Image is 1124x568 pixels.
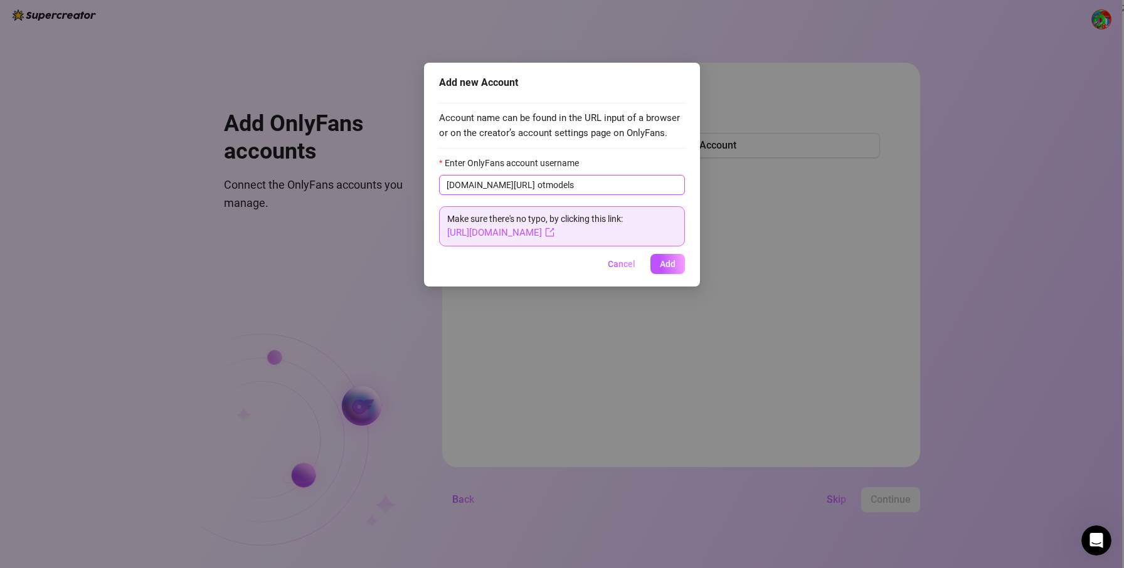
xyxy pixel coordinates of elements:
span: [DOMAIN_NAME][URL] [447,178,535,192]
button: Add [650,254,685,274]
label: Enter OnlyFans account username [439,156,587,170]
span: Account name can be found in the URL input of a browser or on the creator’s account settings page... [439,111,685,140]
span: Add [660,259,676,269]
span: export [545,228,554,237]
span: Cancel [608,259,635,269]
input: Enter OnlyFans account username [538,178,677,192]
span: Make sure there's no typo, by clicking this link: [447,214,623,238]
button: Cancel [598,254,645,274]
a: [URL][DOMAIN_NAME]export [447,227,554,238]
iframe: Intercom live chat [1081,525,1111,555]
div: Add new Account [439,75,685,90]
